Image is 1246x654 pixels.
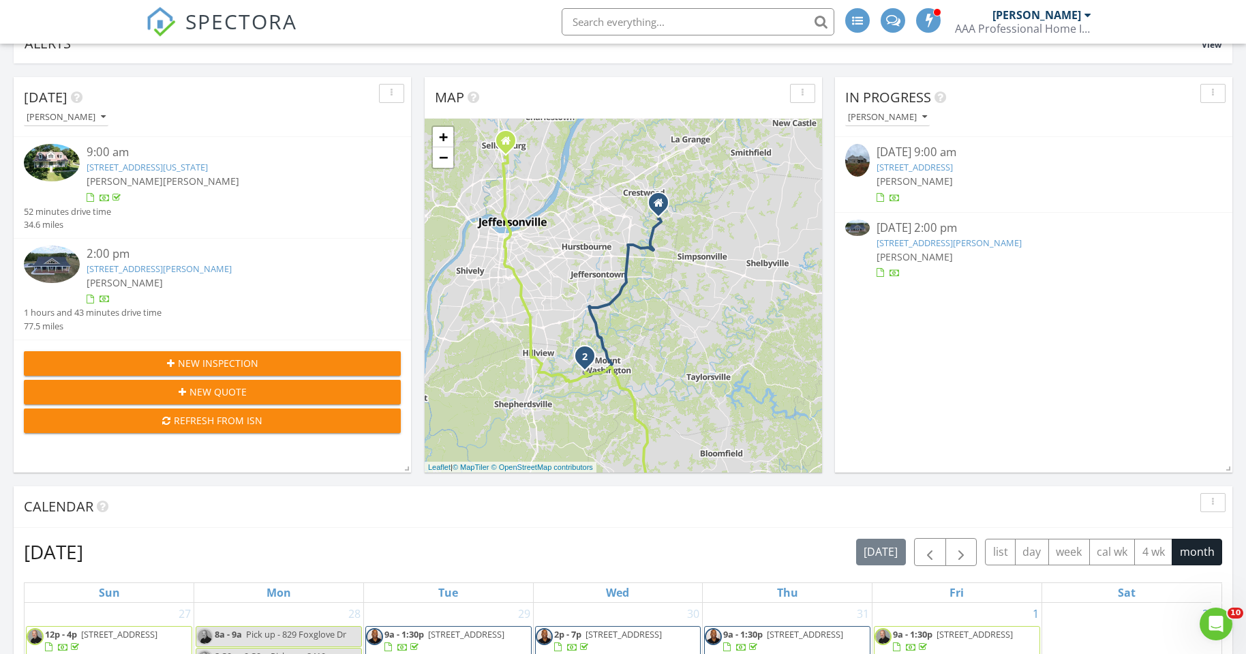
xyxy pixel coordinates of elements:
[506,140,514,149] div: 4113 Miners Way, Sellersburg IN 47172
[554,628,662,653] a: 2p - 7p [STREET_ADDRESS]
[845,220,870,236] img: 9365189%2Fcover_photos%2FvGnSlEoHNwdfMfMendCk%2Fsmall.jpg
[24,205,111,218] div: 52 minutes drive time
[945,538,977,566] button: Next month
[985,539,1016,565] button: list
[24,88,67,106] span: [DATE]
[45,628,77,640] span: 12p - 4p
[196,628,213,645] img: derrik_anker_picture.png
[1228,608,1243,619] span: 10
[877,250,953,263] span: [PERSON_NAME]
[586,628,662,640] span: [STREET_ADDRESS]
[1015,539,1049,565] button: day
[562,8,834,35] input: Search everything...
[877,220,1191,237] div: [DATE] 2:00 pm
[914,538,946,566] button: Previous month
[705,628,722,645] img: picture_of_jack_in_black_aaa_shirt.jpg
[146,7,176,37] img: The Best Home Inspection Software - Spectora
[24,306,162,319] div: 1 hours and 43 minutes drive time
[774,583,801,602] a: Thursday
[877,161,953,173] a: [STREET_ADDRESS]
[433,147,453,168] a: Zoom out
[893,628,1013,653] a: 9a - 1:30p [STREET_ADDRESS]
[346,603,363,625] a: Go to July 28, 2025
[428,463,451,471] a: Leaflet
[436,583,461,602] a: Tuesday
[81,628,157,640] span: [STREET_ADDRESS]
[893,628,932,640] span: 9a - 1:30p
[877,175,953,188] span: [PERSON_NAME]
[937,628,1013,640] span: [STREET_ADDRESS]
[87,161,208,173] a: [STREET_ADDRESS][US_STATE]
[854,603,872,625] a: Go to July 31, 2025
[24,246,401,333] a: 2:00 pm [STREET_ADDRESS][PERSON_NAME] [PERSON_NAME] 1 hours and 43 minutes drive time 77.5 miles
[366,628,383,645] img: picture_of_jack_in_black_aaa_shirt.jpg
[845,220,1222,280] a: [DATE] 2:00 pm [STREET_ADDRESS][PERSON_NAME] [PERSON_NAME]
[24,351,401,376] button: New Inspection
[877,144,1191,161] div: [DATE] 9:00 am
[24,246,80,283] img: 9365189%2Fcover_photos%2FvGnSlEoHNwdfMfMendCk%2Fsmall.jpg
[163,175,239,188] span: [PERSON_NAME]
[767,628,843,640] span: [STREET_ADDRESS]
[24,380,401,404] button: New Quote
[1200,608,1232,640] iframe: Intercom live chat
[87,144,369,161] div: 9:00 am
[658,203,667,211] div: 148 Crabapple Ln, Louisville KY 40245
[585,356,593,364] div: 129 Burlwood Cir , Mount Washington, KY 40047
[1134,539,1172,565] button: 4 wk
[723,628,763,640] span: 9a - 1:30p
[24,320,162,333] div: 77.5 miles
[384,628,424,640] span: 9a - 1:30p
[845,144,870,177] img: 9286873%2Fcover_photos%2Fikhykxum9hMU5bxccdwq%2Fsmall.jpg
[684,603,702,625] a: Go to July 30, 2025
[384,628,504,653] a: 9a - 1:30p [STREET_ADDRESS]
[428,628,504,640] span: [STREET_ADDRESS]
[24,408,401,433] button: Refresh from ISN
[87,246,369,263] div: 2:00 pm
[24,497,93,516] span: Calendar
[1115,583,1138,602] a: Saturday
[27,113,106,122] div: [PERSON_NAME]
[185,7,297,35] span: SPECTORA
[536,628,553,645] img: picture_of_jack_in_black_aaa_shirt.jpg
[1030,603,1042,625] a: Go to August 1, 2025
[1048,539,1090,565] button: week
[189,385,247,399] span: New Quote
[27,628,44,645] img: derrik_anker_picture.png
[877,237,1022,249] a: [STREET_ADDRESS][PERSON_NAME]
[947,583,967,602] a: Friday
[875,628,892,645] img: derrik_anker_picture.png
[856,539,906,565] button: [DATE]
[723,628,843,653] a: 9a - 1:30p [STREET_ADDRESS]
[845,88,931,106] span: In Progress
[1200,603,1211,625] a: Go to August 2, 2025
[845,144,1222,205] a: [DATE] 9:00 am [STREET_ADDRESS] [PERSON_NAME]
[176,603,194,625] a: Go to July 27, 2025
[515,603,533,625] a: Go to July 29, 2025
[554,628,581,640] span: 2p - 7p
[264,583,294,602] a: Monday
[848,113,927,122] div: [PERSON_NAME]
[955,22,1091,35] div: AAA Professional Home Inspectors
[1172,539,1222,565] button: month
[146,18,297,47] a: SPECTORA
[87,263,232,275] a: [STREET_ADDRESS][PERSON_NAME]
[87,276,163,289] span: [PERSON_NAME]
[24,144,401,231] a: 9:00 am [STREET_ADDRESS][US_STATE] [PERSON_NAME][PERSON_NAME] 52 minutes drive time 34.6 miles
[178,356,258,370] span: New Inspection
[24,144,80,181] img: 9343843%2Fcover_photos%2Fa2AvmYrq2S0XrBcQmoUh%2Fsmall.jpg
[845,108,930,127] button: [PERSON_NAME]
[453,463,489,471] a: © MapTiler
[603,583,632,602] a: Wednesday
[35,413,390,428] div: Refresh from ISN
[1202,39,1221,50] span: View
[87,175,163,188] span: [PERSON_NAME]
[24,218,111,231] div: 34.6 miles
[1089,539,1136,565] button: cal wk
[435,88,464,106] span: Map
[45,628,157,653] a: 12p - 4p [STREET_ADDRESS]
[24,108,108,127] button: [PERSON_NAME]
[24,538,83,565] h2: [DATE]
[992,8,1081,22] div: [PERSON_NAME]
[582,353,588,362] i: 2
[425,462,596,473] div: |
